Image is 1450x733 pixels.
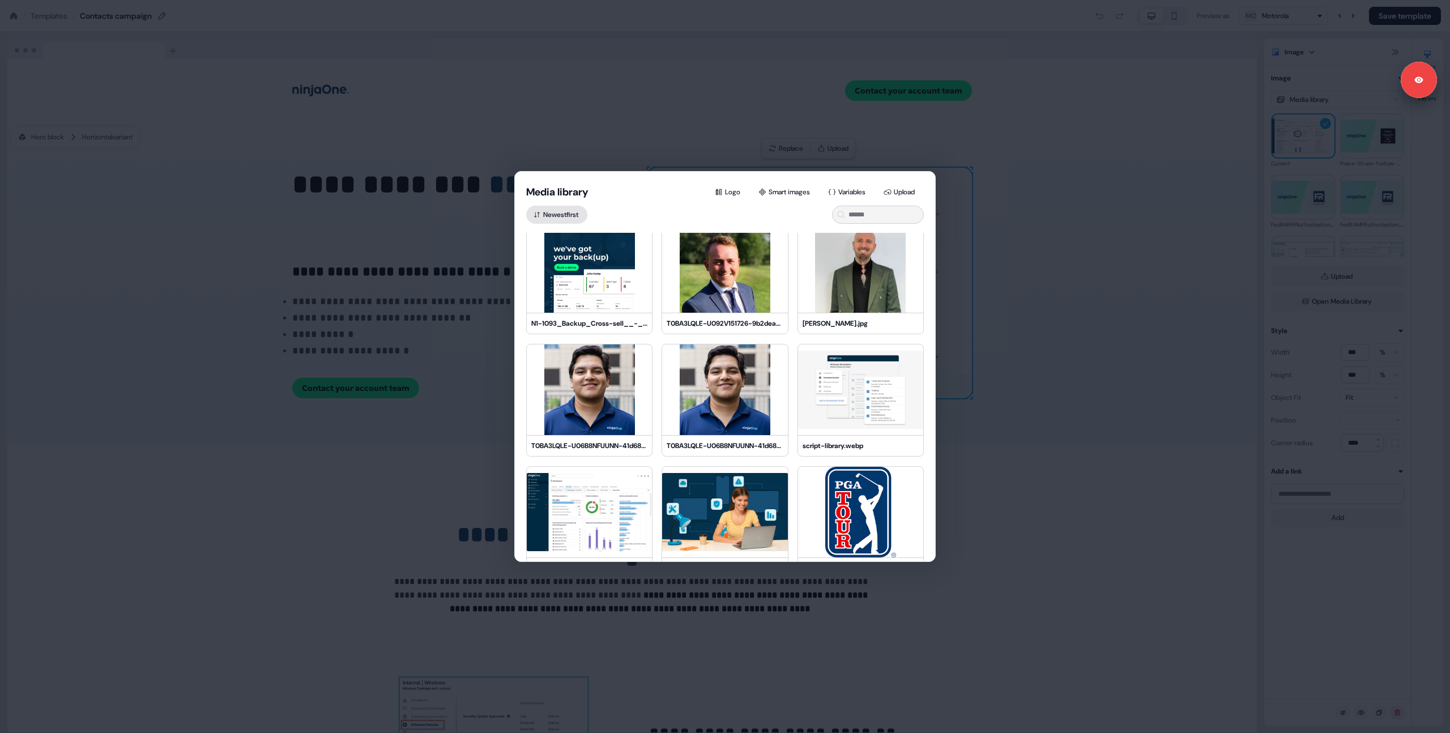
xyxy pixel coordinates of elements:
[708,183,749,201] button: Logo
[877,183,924,201] button: Upload
[752,183,819,201] button: Smart images
[821,183,875,201] button: Variables
[526,185,588,199] button: Media library
[526,206,587,224] button: Newestfirst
